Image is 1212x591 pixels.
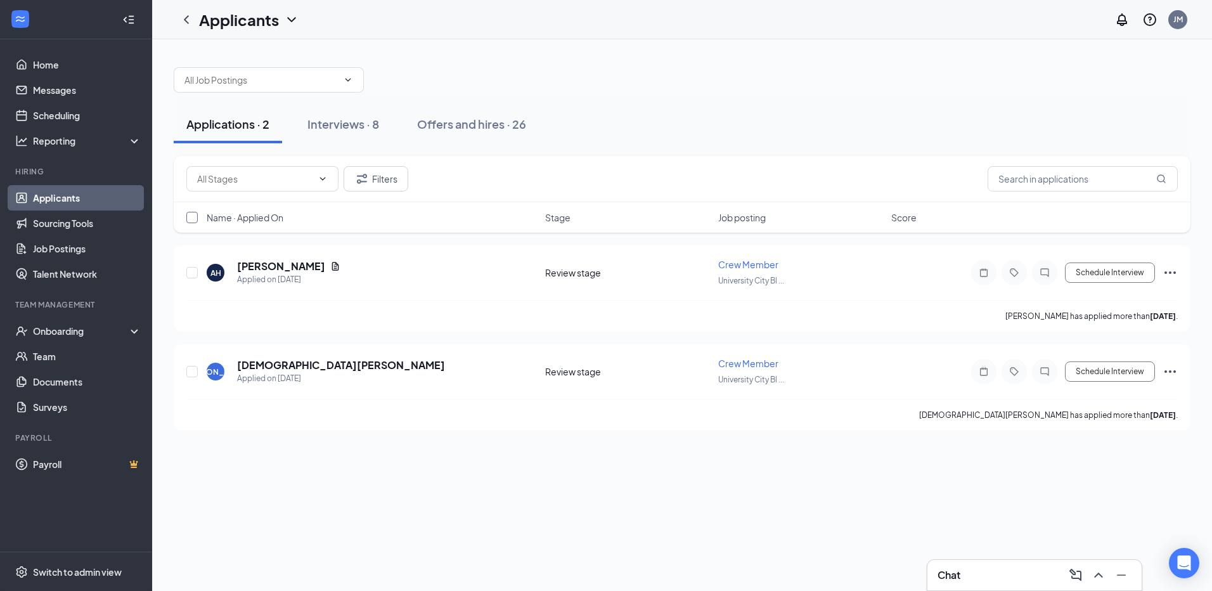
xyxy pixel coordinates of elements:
[1163,265,1178,280] svg: Ellipses
[207,211,283,224] span: Name · Applied On
[237,273,340,286] div: Applied on [DATE]
[15,325,28,337] svg: UserCheck
[15,299,139,310] div: Team Management
[1169,548,1199,578] div: Open Intercom Messenger
[1173,14,1183,25] div: JM
[1037,268,1052,278] svg: ChatInactive
[919,410,1178,420] p: [DEMOGRAPHIC_DATA][PERSON_NAME] has applied more than .
[718,276,784,285] span: University City Bl ...
[33,211,141,236] a: Sourcing Tools
[284,12,299,27] svg: ChevronDown
[344,166,408,192] button: Filter Filters
[33,134,142,147] div: Reporting
[237,358,445,372] h5: [DEMOGRAPHIC_DATA][PERSON_NAME]
[1114,12,1130,27] svg: Notifications
[330,261,340,271] svg: Document
[1156,174,1166,184] svg: MagnifyingGlass
[33,103,141,128] a: Scheduling
[210,268,221,278] div: AH
[318,174,328,184] svg: ChevronDown
[1066,565,1086,585] button: ComposeMessage
[718,259,778,270] span: Crew Member
[354,171,370,186] svg: Filter
[184,73,338,87] input: All Job Postings
[545,211,571,224] span: Stage
[976,268,991,278] svg: Note
[545,266,711,279] div: Review stage
[307,116,379,132] div: Interviews · 8
[1114,568,1129,583] svg: Minimize
[1163,364,1178,379] svg: Ellipses
[1065,361,1155,382] button: Schedule Interview
[976,367,991,377] svg: Note
[891,211,917,224] span: Score
[1007,268,1022,278] svg: Tag
[33,566,122,578] div: Switch to admin view
[33,185,141,211] a: Applicants
[197,172,313,186] input: All Stages
[33,451,141,477] a: PayrollCrown
[33,344,141,369] a: Team
[33,325,131,337] div: Onboarding
[1142,12,1157,27] svg: QuestionInfo
[1111,565,1131,585] button: Minimize
[718,211,766,224] span: Job posting
[199,9,279,30] h1: Applicants
[33,394,141,420] a: Surveys
[718,358,778,369] span: Crew Member
[33,77,141,103] a: Messages
[938,568,960,582] h3: Chat
[1088,565,1109,585] button: ChevronUp
[417,116,526,132] div: Offers and hires · 26
[33,52,141,77] a: Home
[15,166,139,177] div: Hiring
[15,134,28,147] svg: Analysis
[545,365,711,378] div: Review stage
[237,372,445,385] div: Applied on [DATE]
[988,166,1178,192] input: Search in applications
[179,12,194,27] svg: ChevronLeft
[1065,263,1155,283] button: Schedule Interview
[1150,410,1176,420] b: [DATE]
[1068,568,1083,583] svg: ComposeMessage
[1150,311,1176,321] b: [DATE]
[183,367,248,377] div: [PERSON_NAME]
[186,116,269,132] div: Applications · 2
[14,13,27,25] svg: WorkstreamLogo
[33,261,141,287] a: Talent Network
[33,369,141,394] a: Documents
[343,75,353,85] svg: ChevronDown
[15,432,139,443] div: Payroll
[15,566,28,578] svg: Settings
[237,259,325,273] h5: [PERSON_NAME]
[718,375,784,384] span: University City Bl ...
[1007,367,1022,377] svg: Tag
[1005,311,1178,321] p: [PERSON_NAME] has applied more than .
[122,13,135,26] svg: Collapse
[1091,568,1106,583] svg: ChevronUp
[1037,367,1052,377] svg: ChatInactive
[33,236,141,261] a: Job Postings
